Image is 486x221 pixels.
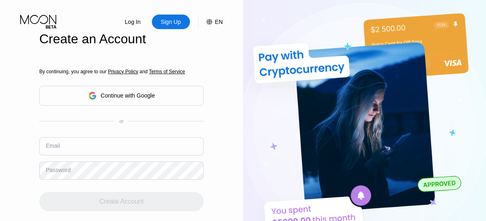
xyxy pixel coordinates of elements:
div: Sign Up [152,15,190,29]
span: Terms of Service [149,69,185,74]
div: or [119,119,124,124]
div: By continuing, you agree to our [39,69,204,74]
span: and [138,69,149,74]
div: Log In [124,18,141,26]
div: Create an Account [39,32,204,47]
div: Continue with Google [39,86,204,106]
div: Sign Up [160,18,182,26]
div: EN [215,19,223,25]
div: Continue with Google [101,92,155,99]
div: Password [46,167,70,173]
div: Email [46,142,60,149]
div: EN [198,15,223,29]
span: Privacy Policy [108,69,138,74]
div: Log In [114,15,152,29]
